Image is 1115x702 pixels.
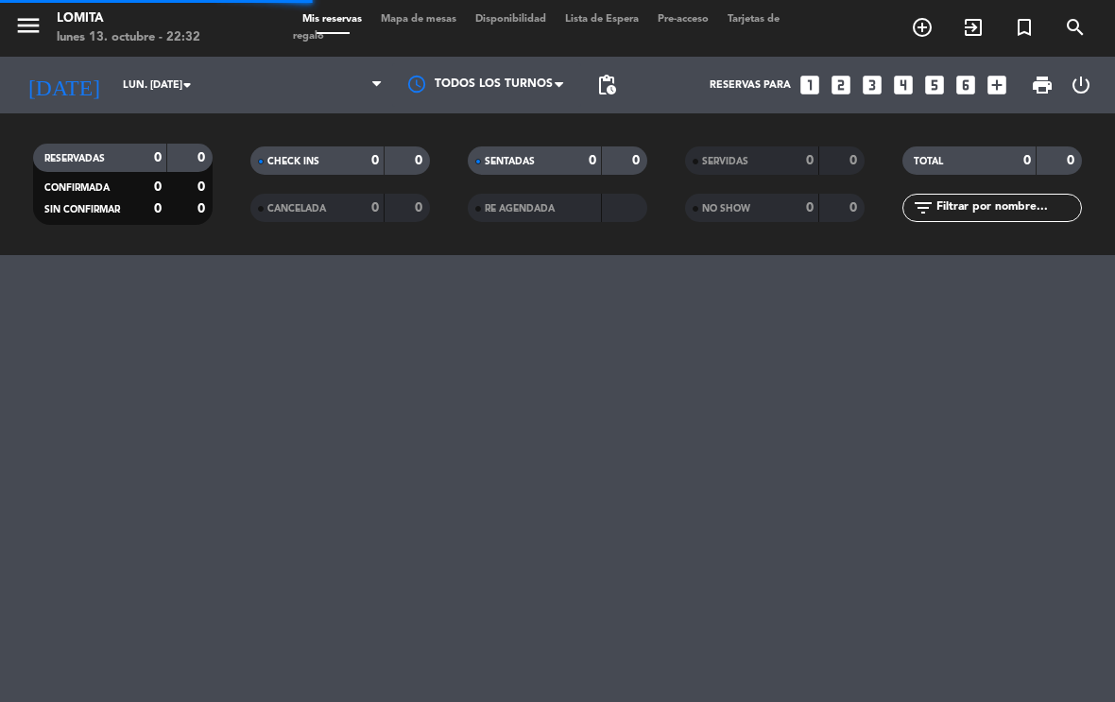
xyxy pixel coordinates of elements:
span: TOTAL [914,157,943,166]
strong: 0 [415,201,426,214]
i: looks_4 [891,73,916,97]
strong: 0 [1067,154,1078,167]
strong: 0 [371,154,379,167]
strong: 0 [806,201,814,214]
strong: 0 [154,180,162,194]
button: menu [14,11,43,46]
strong: 0 [589,154,596,167]
span: pending_actions [595,74,618,96]
i: add_box [985,73,1009,97]
strong: 0 [1023,154,1031,167]
i: arrow_drop_down [176,74,198,96]
span: Mapa de mesas [371,14,466,25]
span: Reservas para [710,79,791,92]
i: filter_list [912,197,935,219]
i: power_settings_new [1070,74,1092,96]
strong: 0 [197,180,209,194]
strong: 0 [849,154,861,167]
div: LOG OUT [1062,57,1101,113]
i: exit_to_app [962,16,985,39]
span: Disponibilidad [466,14,556,25]
span: RESERVADAS [44,154,105,163]
span: RESERVAR MESA [897,11,948,43]
span: Lista de Espera [556,14,648,25]
i: looks_3 [860,73,884,97]
span: CANCELADA [267,204,326,214]
strong: 0 [415,154,426,167]
span: SIN CONFIRMAR [44,205,120,214]
strong: 0 [154,151,162,164]
strong: 0 [197,151,209,164]
i: turned_in_not [1013,16,1036,39]
div: lunes 13. octubre - 22:32 [57,28,200,47]
span: NO SHOW [702,204,750,214]
span: CONFIRMADA [44,183,110,193]
i: looks_6 [953,73,978,97]
span: Pre-acceso [648,14,718,25]
span: CHECK INS [267,157,319,166]
i: [DATE] [14,64,113,106]
i: menu [14,11,43,40]
div: Lomita [57,9,200,28]
span: WALK IN [948,11,999,43]
i: search [1064,16,1087,39]
span: BUSCAR [1050,11,1101,43]
span: RE AGENDADA [485,204,555,214]
strong: 0 [371,201,379,214]
i: looks_one [798,73,822,97]
span: print [1031,74,1054,96]
i: add_circle_outline [911,16,934,39]
span: Reserva especial [999,11,1050,43]
strong: 0 [632,154,643,167]
strong: 0 [197,202,209,215]
strong: 0 [806,154,814,167]
input: Filtrar por nombre... [935,197,1081,218]
span: SENTADAS [485,157,535,166]
span: Mis reservas [293,14,371,25]
span: SERVIDAS [702,157,748,166]
i: looks_two [829,73,853,97]
strong: 0 [154,202,162,215]
strong: 0 [849,201,861,214]
i: looks_5 [922,73,947,97]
